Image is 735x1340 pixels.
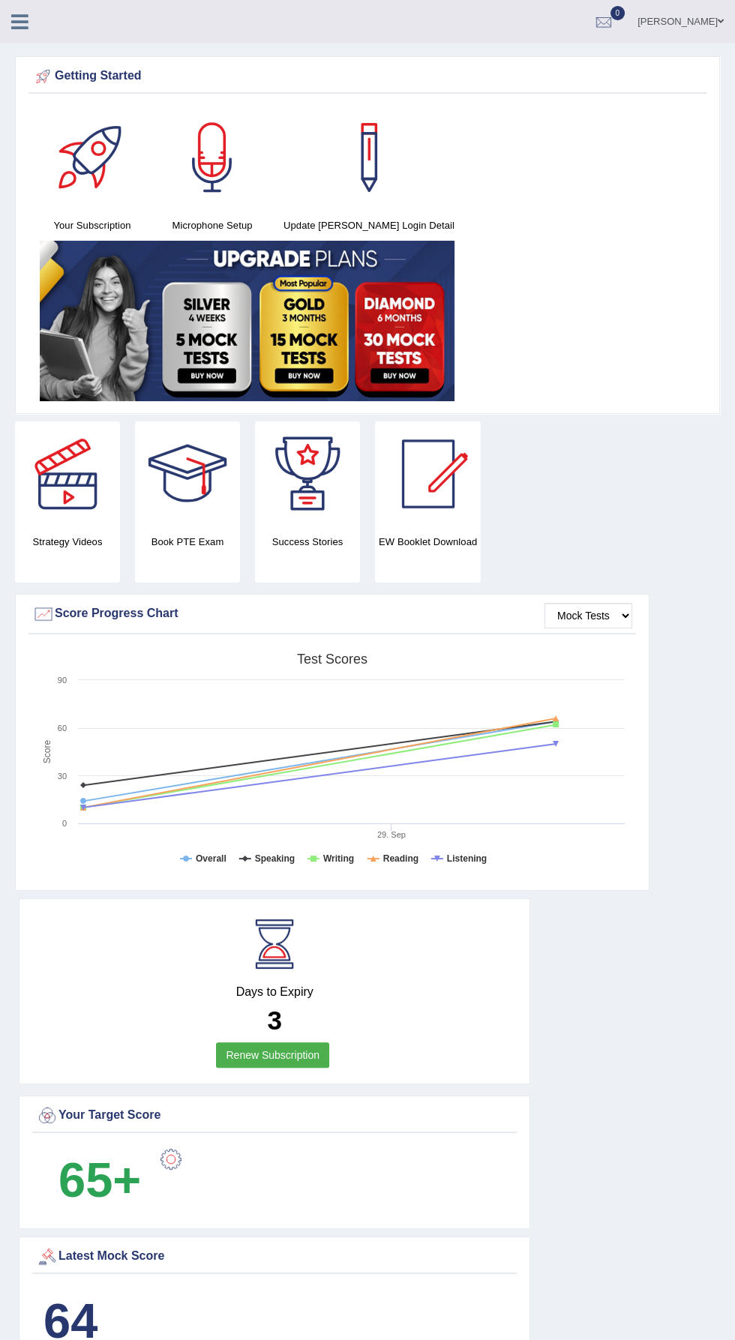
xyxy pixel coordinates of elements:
b: 65+ [58,1153,141,1207]
h4: Update [PERSON_NAME] Login Detail [280,217,458,233]
h4: Book PTE Exam [135,534,240,550]
tspan: 29. Sep [377,830,406,839]
a: Renew Subscription [216,1042,329,1068]
text: 90 [58,676,67,685]
text: 0 [62,819,67,828]
h4: EW Booklet Download [375,534,481,550]
span: 0 [610,6,625,20]
h4: Your Subscription [40,217,145,233]
tspan: Overall [196,853,226,864]
h4: Strategy Videos [15,534,120,550]
tspan: Reading [383,853,418,864]
text: 60 [58,724,67,733]
img: small5.jpg [40,241,454,401]
text: 30 [58,772,67,781]
tspan: Speaking [255,853,295,864]
h4: Days to Expiry [36,985,513,999]
div: Latest Mock Score [36,1246,513,1268]
b: 3 [267,1006,281,1035]
div: Getting Started [32,65,703,88]
h4: Success Stories [255,534,360,550]
div: Your Target Score [36,1105,513,1127]
tspan: Test scores [297,652,367,667]
h4: Microphone Setup [160,217,265,233]
tspan: Score [42,740,52,764]
div: Score Progress Chart [32,603,632,625]
tspan: Listening [447,853,487,864]
tspan: Writing [323,853,354,864]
